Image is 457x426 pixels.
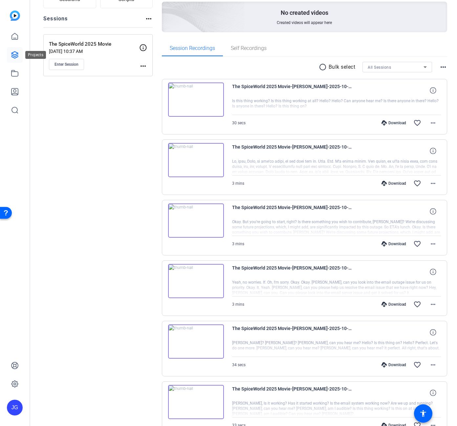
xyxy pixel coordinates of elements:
[232,121,246,125] span: 30 secs
[281,9,328,17] p: No created videos
[168,83,224,117] img: thumb-nail
[232,324,354,340] span: The SpiceWorld 2025 Movie-[PERSON_NAME]-2025-10-07-14-53-07-640-1
[7,400,23,415] div: JG
[168,324,224,359] img: thumb-nail
[413,361,421,369] mat-icon: favorite_border
[413,119,421,127] mat-icon: favorite_border
[378,120,409,126] div: Download
[232,181,244,186] span: 3 mins
[439,63,447,71] mat-icon: more_horiz
[232,302,244,307] span: 3 mins
[232,363,246,367] span: 34 secs
[168,203,224,238] img: thumb-nail
[419,410,427,417] mat-icon: accessibility
[378,241,409,247] div: Download
[429,361,437,369] mat-icon: more_horiz
[54,62,78,67] span: Enter Session
[319,63,329,71] mat-icon: radio_button_unchecked
[232,83,354,98] span: The SpiceWorld 2025 Movie-[PERSON_NAME]-2025-10-07-15-02-02-070-0
[139,62,147,70] mat-icon: more_horiz
[43,15,68,27] h2: Sessions
[168,264,224,298] img: thumb-nail
[378,362,409,367] div: Download
[170,46,215,51] span: Session Recordings
[168,385,224,419] img: thumb-nail
[277,20,332,25] span: Created videos will appear here
[429,300,437,308] mat-icon: more_horiz
[378,181,409,186] div: Download
[429,179,437,187] mat-icon: more_horiz
[232,203,354,219] span: The SpiceWorld 2025 Movie-[PERSON_NAME]-2025-10-07-14-58-15-924-1
[49,49,139,54] p: [DATE] 10:37 AM
[49,40,139,48] p: The SpiceWorld 2025 Movie
[413,240,421,248] mat-icon: favorite_border
[49,59,84,70] button: Enter Session
[413,300,421,308] mat-icon: favorite_border
[232,143,354,159] span: The SpiceWorld 2025 Movie-[PERSON_NAME]-2025-10-07-14-58-15-924-2
[168,143,224,177] img: thumb-nail
[232,264,354,280] span: The SpiceWorld 2025 Movie-[PERSON_NAME]-2025-10-07-14-58-15-924-0
[232,385,354,401] span: The SpiceWorld 2025 Movie-[PERSON_NAME]-2025-10-07-14-53-07-640-0
[368,65,391,70] span: All Sessions
[378,302,409,307] div: Download
[25,51,46,59] div: Projects
[429,119,437,127] mat-icon: more_horiz
[413,179,421,187] mat-icon: favorite_border
[329,63,356,71] p: Bulk select
[231,46,267,51] span: Self Recordings
[10,11,20,21] img: blue-gradient.svg
[232,242,244,246] span: 3 mins
[145,15,153,23] mat-icon: more_horiz
[429,240,437,248] mat-icon: more_horiz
